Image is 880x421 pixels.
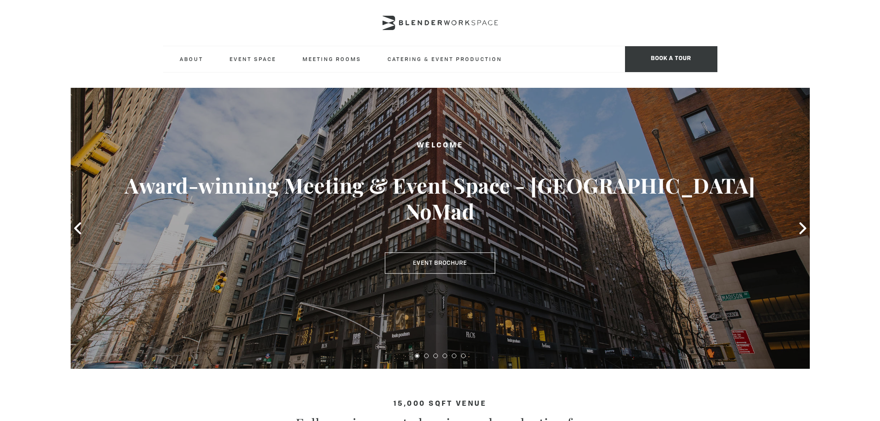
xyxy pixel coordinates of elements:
[222,46,284,72] a: Event Space
[385,252,495,274] a: Event Brochure
[625,46,717,72] span: Book a tour
[172,46,211,72] a: About
[108,140,773,152] h2: Welcome
[108,172,773,224] h3: Award-winning Meeting & Event Space - [GEOGRAPHIC_DATA] NoMad
[295,46,369,72] a: Meeting Rooms
[380,46,510,72] a: Catering & Event Production
[163,400,717,408] h4: 15,000 sqft venue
